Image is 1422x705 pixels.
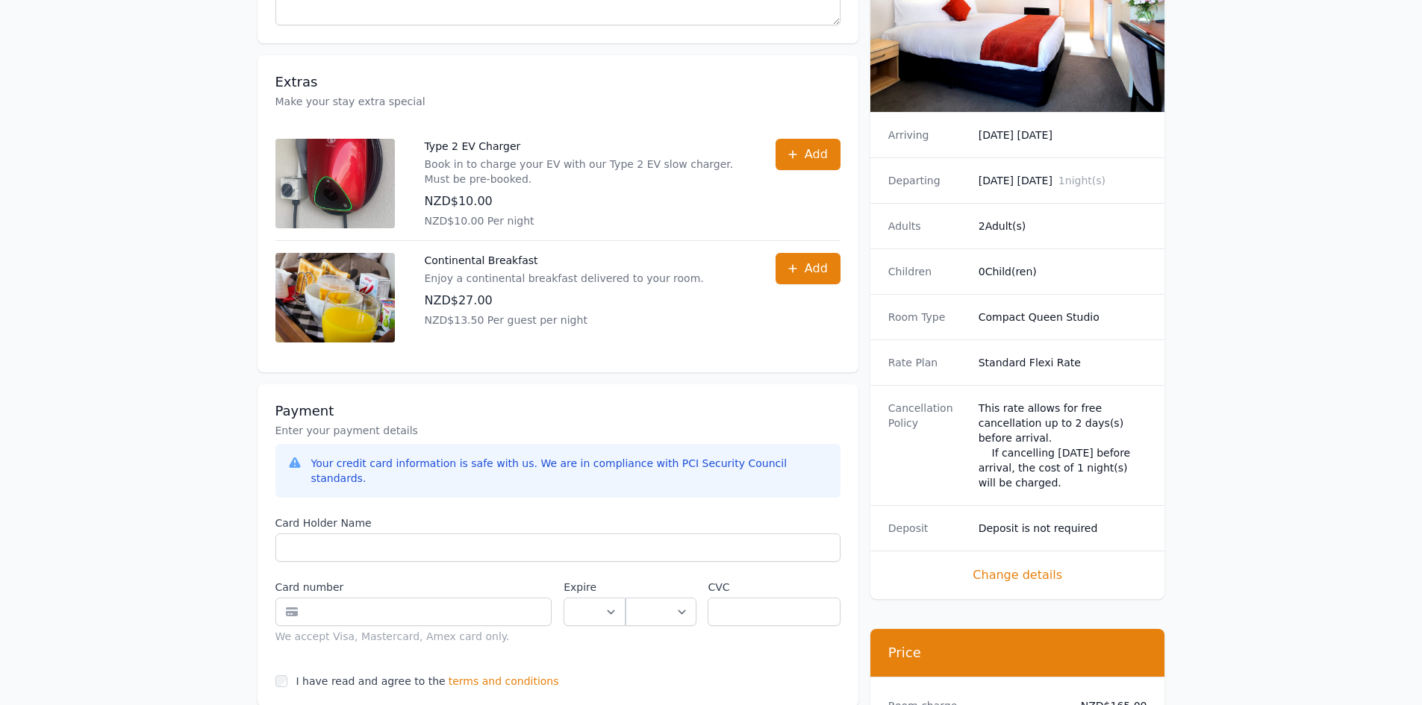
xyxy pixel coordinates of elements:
label: I have read and agree to the [296,675,446,687]
dt: Rate Plan [888,355,967,370]
label: . [626,580,696,595]
img: Continental Breakfast [275,253,395,342]
dt: Departing [888,173,967,188]
dt: Deposit [888,521,967,536]
label: CVC [708,580,840,595]
p: Enjoy a continental breakfast delivered to your room. [425,271,704,286]
span: Add [805,260,828,278]
dd: [DATE] [DATE] [979,128,1147,142]
label: Expire [564,580,626,595]
p: NZD$10.00 [425,192,746,210]
label: Card Holder Name [275,516,841,530]
button: Add [776,139,841,170]
dd: 2 Adult(s) [979,219,1147,234]
dt: Cancellation Policy [888,401,967,490]
p: NZD$27.00 [425,292,704,310]
dd: Standard Flexi Rate [979,355,1147,370]
p: Continental Breakfast [425,253,704,268]
h3: Extras [275,73,841,91]
p: NZD$10.00 Per night [425,213,746,228]
dt: Adults [888,219,967,234]
h3: Price [888,644,1147,662]
p: Type 2 EV Charger [425,139,746,154]
dt: Children [888,264,967,279]
span: terms and conditions [449,674,559,689]
dt: Room Type [888,310,967,325]
p: Enter your payment details [275,423,841,438]
dd: Deposit is not required [979,521,1147,536]
div: Your credit card information is safe with us. We are in compliance with PCI Security Council stan... [311,456,829,486]
div: This rate allows for free cancellation up to 2 days(s) before arrival. If cancelling [DATE] befor... [979,401,1147,490]
h3: Payment [275,402,841,420]
span: Change details [888,566,1147,584]
div: We accept Visa, Mastercard, Amex card only. [275,629,552,644]
button: Add [776,253,841,284]
dd: Compact Queen Studio [979,310,1147,325]
dd: 0 Child(ren) [979,264,1147,279]
span: Add [805,145,828,163]
label: Card number [275,580,552,595]
span: 1 night(s) [1058,175,1106,187]
p: Book in to charge your EV with our Type 2 EV slow charger. Must be pre-booked. [425,157,746,187]
dt: Arriving [888,128,967,142]
p: Make your stay extra special [275,94,841,109]
img: Type 2 EV Charger [275,139,395,228]
p: NZD$13.50 Per guest per night [425,313,704,328]
dd: [DATE] [DATE] [979,173,1147,188]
